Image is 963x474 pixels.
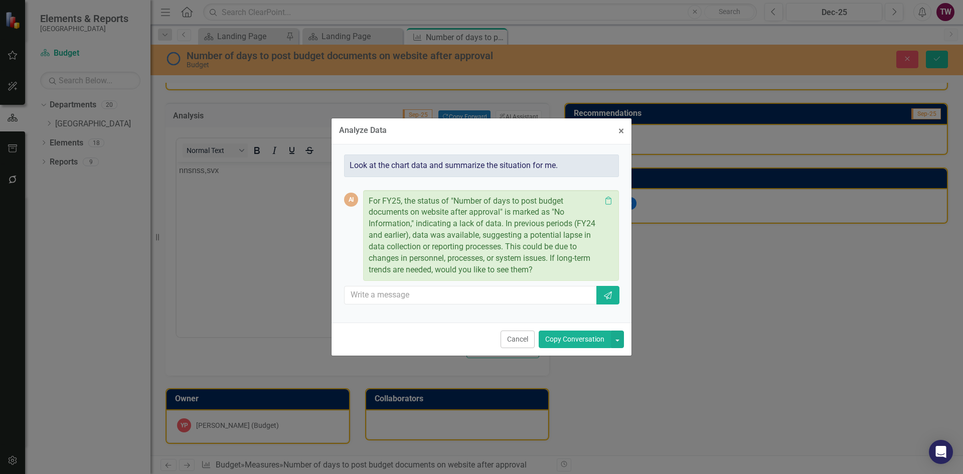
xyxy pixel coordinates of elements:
div: Open Intercom Messenger [929,440,953,464]
p: For FY25, the status of "Number of days to post budget documents on website after approval" is ma... [369,196,601,276]
button: Cancel [501,331,535,348]
span: × [618,125,624,137]
div: Look at the chart data and summarize the situation for me. [344,154,619,177]
div: AI [344,193,358,207]
input: Write a message [344,286,597,304]
button: Copy Conversation [539,331,611,348]
p: nnsnss,svx [3,3,359,15]
div: Analyze Data [339,126,387,135]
